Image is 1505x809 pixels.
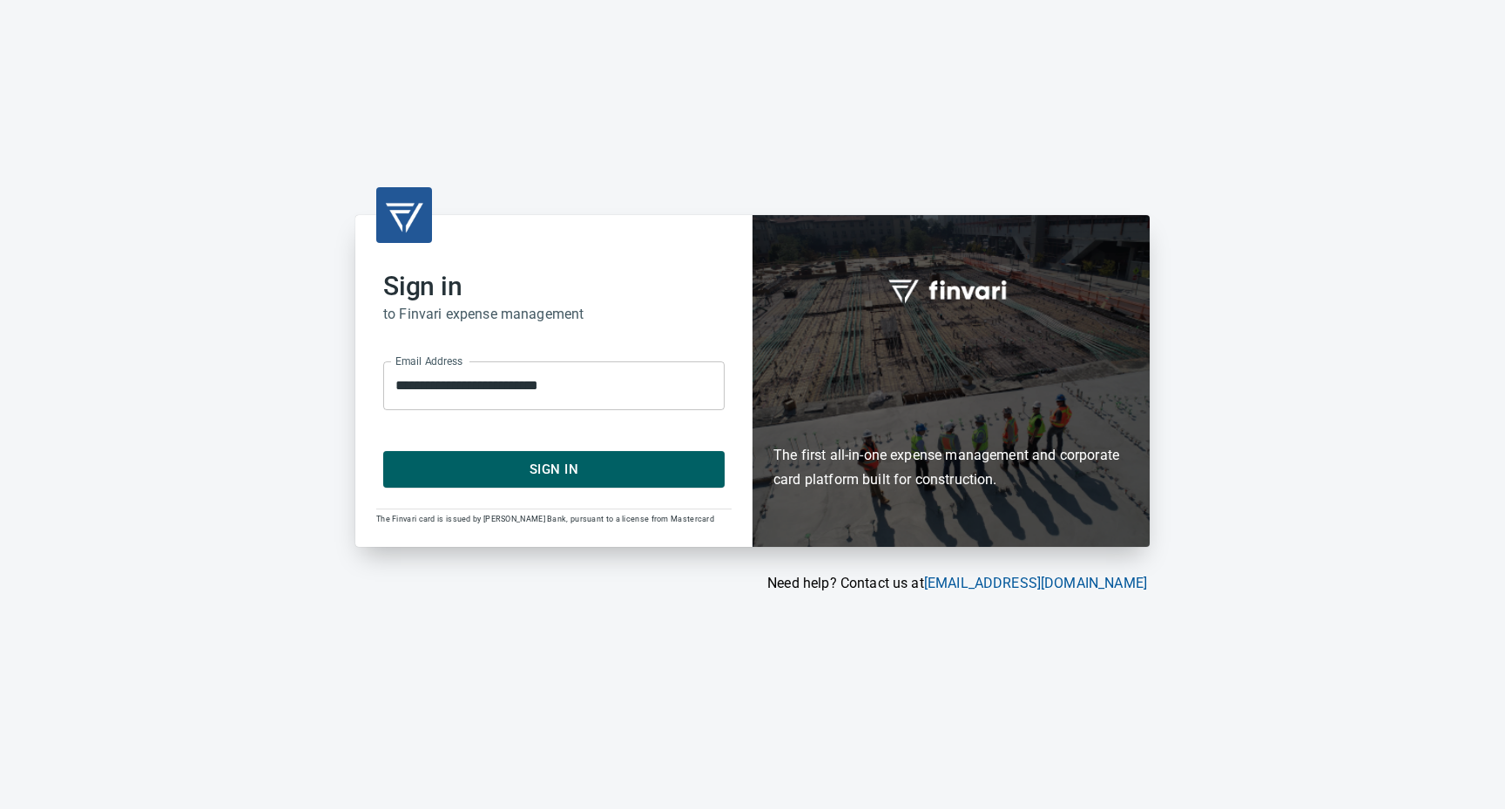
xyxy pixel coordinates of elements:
[924,575,1147,591] a: [EMAIL_ADDRESS][DOMAIN_NAME]
[383,271,725,302] h2: Sign in
[773,343,1129,493] h6: The first all-in-one expense management and corporate card platform built for construction.
[402,458,705,481] span: Sign In
[886,270,1016,310] img: fullword_logo_white.png
[383,451,725,488] button: Sign In
[383,194,425,236] img: transparent_logo.png
[376,515,714,523] span: The Finvari card is issued by [PERSON_NAME] Bank, pursuant to a license from Mastercard
[383,302,725,327] h6: to Finvari expense management
[752,215,1150,547] div: Finvari
[355,573,1147,594] p: Need help? Contact us at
